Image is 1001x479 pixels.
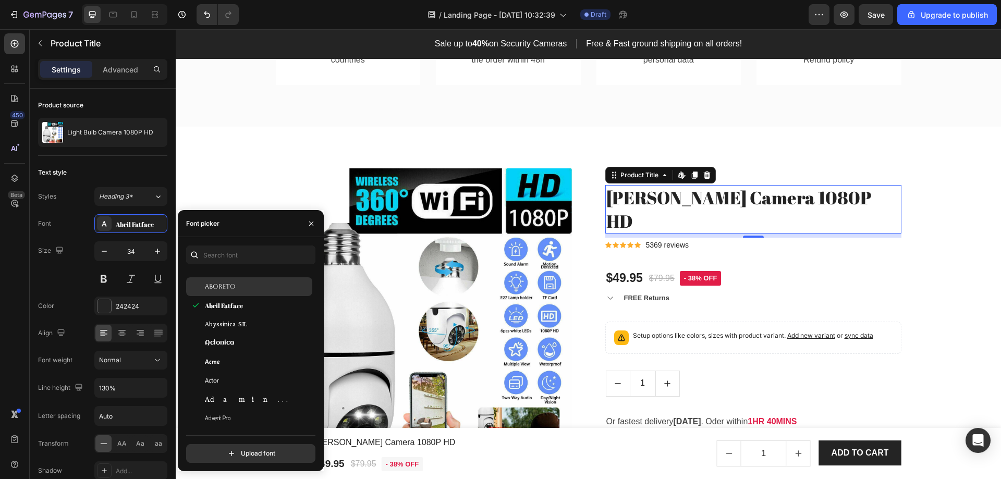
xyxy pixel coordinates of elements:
div: Upgrade to publish [906,9,988,20]
span: Abyssinica SIL [205,320,247,329]
div: ADD TO CART [656,417,713,430]
div: FREE Returns [447,262,495,276]
div: Font picker [186,219,219,228]
button: ADD TO CART [643,411,726,436]
button: Upload font [186,444,315,463]
button: decrement [542,412,565,437]
input: Auto [95,407,167,425]
span: Draft [591,10,606,19]
span: Aboreto [205,282,236,291]
pre: - 38% off [206,428,248,443]
div: Size [38,244,66,258]
button: 7 [4,4,78,25]
div: Transform [38,439,69,448]
span: Save [868,10,885,19]
span: Advent Pro [205,413,230,423]
button: Save [859,4,893,25]
iframe: Design area [176,29,1001,479]
button: increment [480,342,504,367]
span: sync data [669,302,698,310]
span: Actor [205,376,219,385]
span: Landing Page - [DATE] 10:32:39 [444,9,555,20]
input: quantity [454,342,480,367]
input: Search font [186,245,315,264]
button: Normal [94,351,167,370]
span: AA [117,439,127,448]
div: Letter spacing [38,411,80,421]
strong: 40% [297,10,313,19]
div: Beta [8,191,25,199]
p: Product Title [51,37,163,50]
div: Abril Fatface [116,219,165,229]
div: 242424 [116,302,165,311]
p: Settings [52,64,81,75]
p: Light Bulb Camera 1080P HD [67,129,153,136]
span: Normal [99,356,121,364]
button: Heading 3* [94,187,167,206]
span: aa [155,439,162,448]
p: 5369 reviews [470,210,514,223]
span: or [660,302,698,310]
button: decrement [431,342,454,367]
div: Product Title [443,141,485,151]
button: increment [611,412,634,437]
div: $79.95 [472,241,500,258]
div: Color [38,301,54,311]
span: Acme [205,357,219,366]
p: Advanced [103,64,138,75]
span: Aa [136,439,144,448]
div: $49.95 [430,240,468,258]
div: Line height [38,381,85,395]
img: product feature img [42,122,63,143]
pre: - 38% off [504,242,546,256]
div: Upload font [226,448,275,459]
div: Open Intercom Messenger [966,428,991,453]
p: 7 [68,8,73,21]
strong: 1HR 40MINS [572,388,621,397]
div: Shadow [38,466,62,475]
span: Add new variant [612,302,660,310]
div: Styles [38,192,56,201]
div: Font [38,219,51,228]
div: Align [38,326,67,340]
div: Add... [116,466,165,476]
div: Text style [38,168,67,177]
p: Sale up to on Security Cameras [259,7,391,22]
p: Setup options like colors, sizes with product variant. [457,301,698,312]
span: Adamina [205,395,291,404]
p: Free & Fast ground shipping on all orders! [410,7,566,22]
strong: [DATE] [497,388,525,397]
div: Product source [38,101,83,110]
p: Or fastest delivery . Oder within [431,385,725,400]
span: Abril Fatface [205,301,243,310]
span: Heading 3* [99,192,133,201]
h1: [PERSON_NAME] Camera 1080P HD [430,156,726,204]
span: / [439,9,442,20]
input: Auto [95,378,167,397]
input: quantity [565,412,611,437]
div: Undo/Redo [197,4,239,25]
span: Aclonica [205,338,234,348]
div: Font weight [38,355,72,365]
button: Upgrade to publish [897,4,997,25]
div: 450 [10,111,25,119]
